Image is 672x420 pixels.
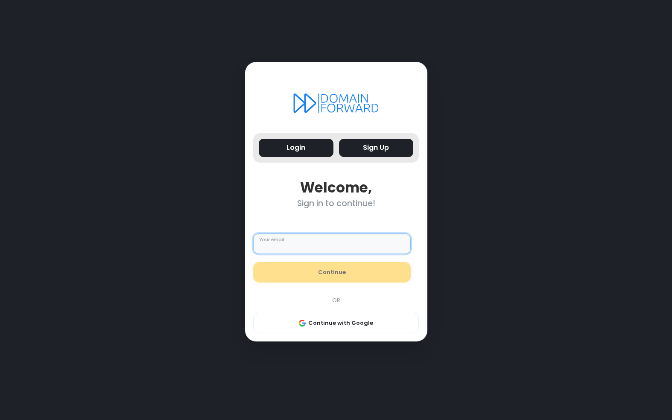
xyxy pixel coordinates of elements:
[253,198,419,208] div: Sign in to continue!
[259,139,333,157] button: Login
[339,139,414,157] button: Sign Up
[253,179,419,196] div: Welcome,
[253,313,419,333] button: Continue with Google
[249,296,423,305] div: OR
